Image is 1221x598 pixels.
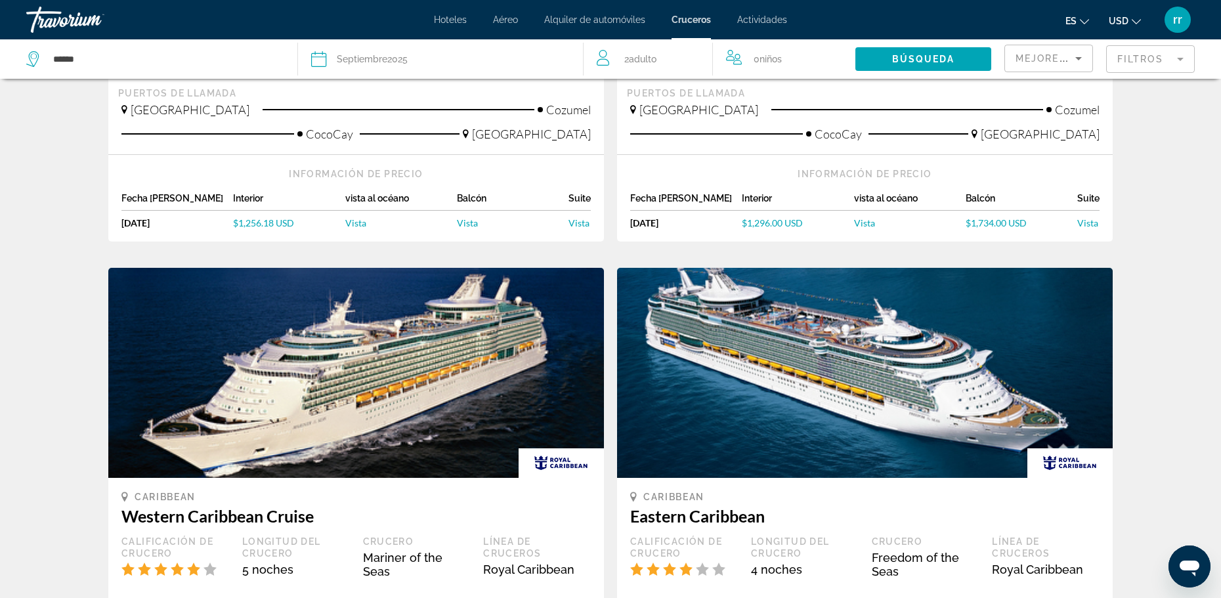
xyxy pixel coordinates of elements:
[544,14,645,25] a: Alquiler de automóviles
[121,536,229,559] div: Calificación de crucero
[624,50,656,68] span: 2
[1065,16,1077,26] span: es
[630,168,1100,180] div: Información de precio
[131,102,249,117] span: [GEOGRAPHIC_DATA]
[617,268,1113,478] img: 1595238067.png
[306,127,353,141] span: CocoCay
[992,563,1100,576] div: Royal Caribbean
[966,217,1027,228] span: $1,734.00 USD
[135,492,196,502] span: Caribbean
[630,217,742,228] div: [DATE]
[121,193,233,211] div: Fecha [PERSON_NAME]
[568,217,591,228] a: Vista
[233,193,345,211] div: Interior
[1055,102,1100,117] span: Cozumel
[1065,11,1089,30] button: Change language
[233,217,294,228] span: $1,256.18 USD
[337,50,408,68] div: 2025
[1016,51,1082,66] mat-select: Sort by
[584,39,855,79] button: Travelers: 2 adults, 0 children
[966,217,1077,228] a: $1,734.00 USD
[26,3,158,37] a: Travorium
[345,193,457,211] div: vista al océano
[242,536,350,559] div: Longitud del crucero
[742,193,853,211] div: Interior
[672,14,711,25] a: Cruceros
[966,193,1077,211] div: Balcón
[855,47,991,71] button: Búsqueda
[493,14,518,25] a: Aéreo
[457,193,568,211] div: Balcón
[242,563,350,576] div: 5 noches
[1027,448,1113,478] img: rci_new_resized.gif
[1161,6,1195,33] button: User Menu
[568,193,591,211] div: Suite
[434,14,467,25] a: Hoteles
[630,536,738,559] div: Calificación de crucero
[121,217,233,228] div: [DATE]
[872,536,979,547] div: Crucero
[854,217,966,228] a: Vista
[108,268,604,478] img: 1523443707.jpg
[737,14,787,25] a: Actividades
[1109,16,1128,26] span: USD
[742,217,803,228] span: $1,296.00 USD
[457,217,568,228] a: Vista
[639,102,758,117] span: [GEOGRAPHIC_DATA]
[892,54,955,64] span: Búsqueda
[1173,13,1182,26] span: rr
[630,193,742,211] div: Fecha [PERSON_NAME]
[643,492,704,502] span: Caribbean
[483,563,591,576] div: Royal Caribbean
[751,563,859,576] div: 4 noches
[483,536,591,559] div: Línea de cruceros
[981,127,1100,141] span: [GEOGRAPHIC_DATA]
[337,54,387,64] span: Septiembre
[630,506,1100,526] h3: Eastern Caribbean
[1168,545,1210,587] iframe: Button to launch messaging window
[1077,217,1098,228] span: Vista
[629,54,656,64] span: Adulto
[311,39,569,79] button: Septiembre2025
[854,193,966,211] div: vista al océano
[546,102,591,117] span: Cozumel
[754,50,782,68] span: 0
[457,217,478,228] span: Vista
[742,217,853,228] a: $1,296.00 USD
[815,127,862,141] span: CocoCay
[854,217,875,228] span: Vista
[1077,217,1100,228] a: Vista
[1016,53,1147,64] span: Mejores descuentos
[872,551,979,578] div: Freedom of the Seas
[751,536,859,559] div: Longitud del crucero
[627,87,1103,99] div: Puertos de llamada
[1106,45,1195,74] button: Filter
[345,217,457,228] a: Vista
[345,217,366,228] span: Vista
[233,217,345,228] a: $1,256.18 USD
[1077,193,1100,211] div: Suite
[121,168,591,180] div: Información de precio
[760,54,782,64] span: Niños
[363,551,471,578] div: Mariner of the Seas
[121,506,591,526] h3: Western Caribbean Cruise
[472,127,591,141] span: [GEOGRAPHIC_DATA]
[519,448,604,478] img: rci_new_resized.gif
[1109,11,1141,30] button: Change currency
[568,217,589,228] span: Vista
[118,87,594,99] div: Puertos de llamada
[992,536,1100,559] div: Línea de cruceros
[363,536,471,547] div: Crucero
